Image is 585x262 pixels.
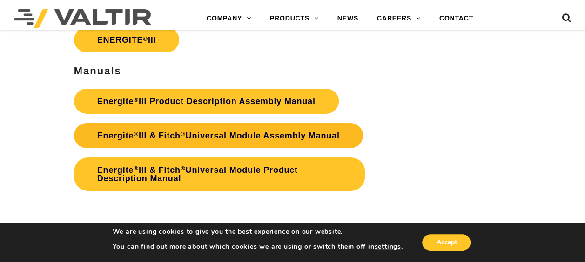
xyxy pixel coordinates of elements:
button: Accept [422,234,471,251]
a: Energite®III & Fitch®Universal Module Assembly Manual [74,123,363,148]
a: Energite®III Product Description Assembly Manual [74,89,339,114]
a: CONTACT [430,9,483,28]
strong: Manuals [74,65,121,77]
sup: ® [134,96,139,103]
button: settings [374,242,401,251]
p: You can find out more about which cookies we are using or switch them off in . [113,242,403,251]
a: COMPANY [197,9,261,28]
a: CAREERS [368,9,430,28]
sup: ® [181,131,186,138]
p: We are using cookies to give you the best experience on our website. [113,228,403,236]
a: ENERGITE®III [74,27,180,52]
a: NEWS [328,9,368,28]
sup: ® [181,165,186,172]
sup: ® [134,165,139,172]
a: Energite®III & Fitch®Universal Module Product Description Manual [74,157,365,191]
sup: ® [143,35,148,42]
sup: ® [134,131,139,138]
a: PRODUCTS [261,9,328,28]
img: Valtir [14,9,151,28]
